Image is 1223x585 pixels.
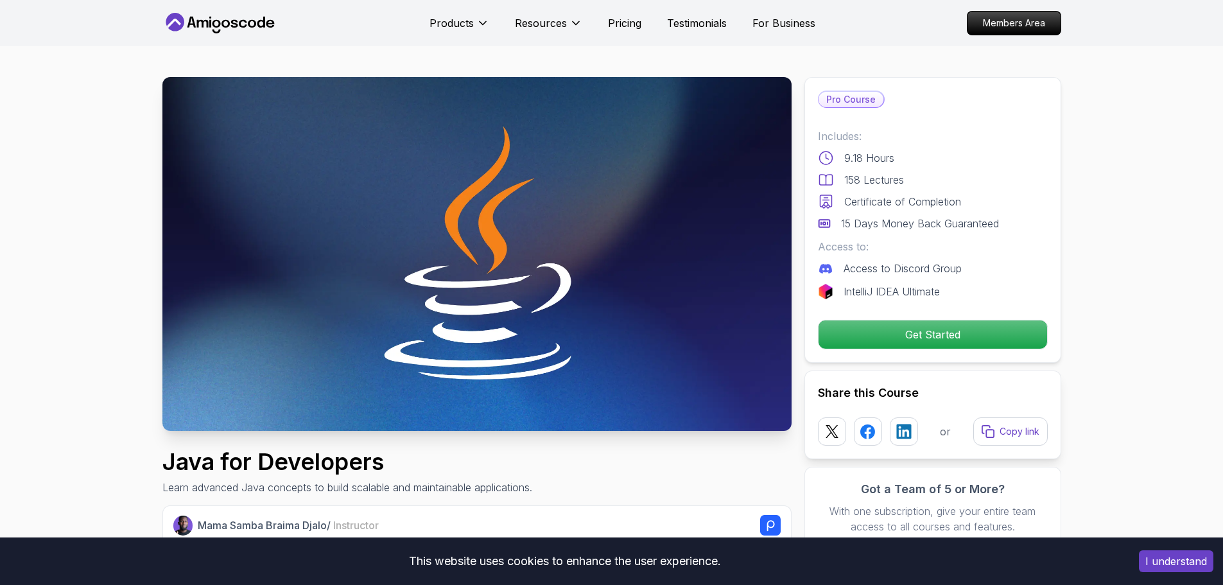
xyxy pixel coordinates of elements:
button: Accept cookies [1139,550,1213,572]
img: jetbrains logo [818,284,833,299]
button: Copy link [973,417,1048,446]
button: Resources [515,15,582,41]
p: Copy link [1000,425,1039,438]
a: Members Area [967,11,1061,35]
p: 9.18 Hours [844,150,894,166]
p: Includes: [818,128,1048,144]
p: 15 Days Money Back Guaranteed [841,216,999,231]
p: 158 Lectures [844,172,904,188]
p: With one subscription, give your entire team access to all courses and features. [818,503,1048,534]
p: Resources [515,15,567,31]
p: Products [429,15,474,31]
h1: Java for Developers [162,449,532,475]
span: Instructor [333,519,379,532]
p: Get Started [819,320,1047,349]
p: Certificate of Completion [844,194,961,209]
p: Pro Course [819,92,883,107]
p: Members Area [967,12,1061,35]
a: Pricing [608,15,641,31]
button: Products [429,15,489,41]
a: For Business [752,15,815,31]
p: or [940,424,951,439]
p: Access to: [818,239,1048,254]
a: Testimonials [667,15,727,31]
p: Access to Discord Group [844,261,962,276]
img: Nelson Djalo [173,516,193,536]
p: Mama Samba Braima Djalo / [198,518,379,533]
h3: Got a Team of 5 or More? [818,480,1048,498]
p: IntelliJ IDEA Ultimate [844,284,940,299]
h2: Share this Course [818,384,1048,402]
img: java-for-developers_thumbnail [162,77,792,431]
p: Learn advanced Java concepts to build scalable and maintainable applications. [162,480,532,495]
button: Get Started [818,320,1048,349]
div: This website uses cookies to enhance the user experience. [10,547,1120,575]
